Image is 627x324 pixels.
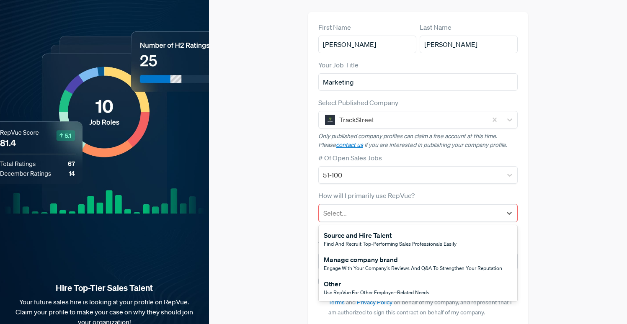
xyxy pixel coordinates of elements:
[318,73,518,91] input: Title
[336,141,363,149] a: contact us
[318,132,518,149] p: Only published company profiles can claim a free account at this time. Please if you are interest...
[325,115,335,125] img: TrackStreet
[318,153,382,163] label: # Of Open Sales Jobs
[318,239,352,249] label: Work Email
[324,265,502,272] span: Engage with your company's reviews and Q&A to strengthen your reputation
[324,279,429,289] div: Other
[324,230,457,240] div: Source and Hire Talent
[318,60,359,70] label: Your Job Title
[357,298,392,306] a: Privacy Policy
[420,22,452,32] label: Last Name
[324,240,457,247] span: Find and recruit top-performing sales professionals easily
[324,289,429,296] span: Use RepVue for other employer-related needs
[328,298,345,306] a: Terms
[318,224,474,231] span: Please make a selection from the How will I primarily use RepVue?
[318,190,415,201] label: How will I primarily use RepVue?
[420,36,518,53] input: Last Name
[318,36,416,53] input: First Name
[318,98,398,108] label: Select Published Company
[318,252,518,270] input: Email
[13,283,196,293] strong: Hire Top-Tier Sales Talent
[324,255,502,265] div: Manage company brand
[318,22,351,32] label: First Name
